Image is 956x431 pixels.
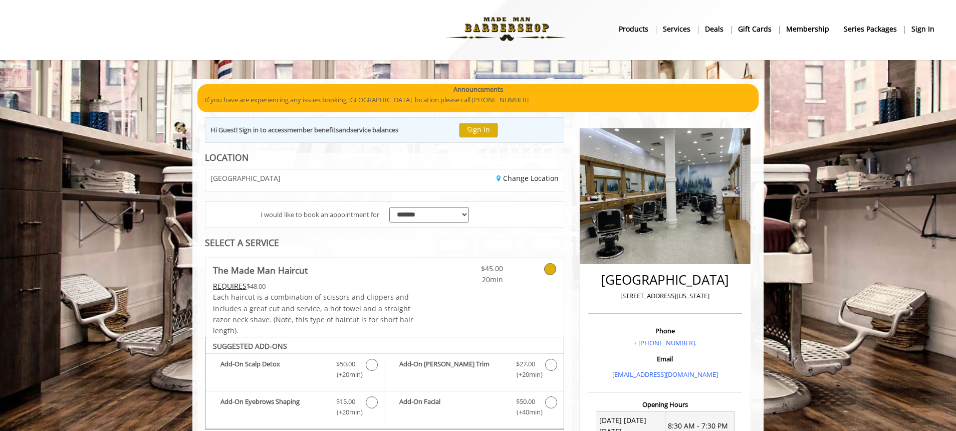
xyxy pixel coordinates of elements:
a: Series packagesSeries packages [837,22,904,36]
b: Deals [705,24,724,35]
h2: [GEOGRAPHIC_DATA] [591,273,740,287]
b: gift cards [738,24,772,35]
p: If you have are experiencing any issues booking [GEOGRAPHIC_DATA] location please call [PHONE_NUM... [205,95,751,105]
h3: Opening Hours [588,401,742,408]
b: sign in [911,24,934,35]
label: Add-On Beard Trim [389,359,558,382]
label: Add-On Facial [389,396,558,420]
a: ServicesServices [656,22,698,36]
span: (+40min ) [511,407,540,417]
b: Add-On Eyebrows Shaping [220,396,326,417]
span: Each haircut is a combination of scissors and clippers and includes a great cut and service, a ho... [213,292,413,335]
button: Sign In [459,123,498,137]
span: $27.00 [516,359,535,369]
p: [STREET_ADDRESS][US_STATE] [591,291,740,301]
span: 20min [444,274,503,285]
div: SELECT A SERVICE [205,238,564,248]
b: Membership [786,24,829,35]
b: member benefits [287,125,339,134]
img: Made Man Barbershop logo [438,2,576,57]
h3: Email [591,355,740,362]
span: This service needs some Advance to be paid before we block your appointment [213,281,247,291]
b: Add-On Scalp Detox [220,359,326,380]
a: + [PHONE_NUMBER]. [633,338,696,347]
label: Add-On Eyebrows Shaping [210,396,379,420]
b: Announcements [453,84,503,95]
b: service balances [350,125,398,134]
span: I would like to book an appointment for [261,209,379,220]
span: $15.00 [336,396,355,407]
b: SUGGESTED ADD-ONS [213,341,287,351]
label: Add-On Scalp Detox [210,359,379,382]
span: (+20min ) [331,407,361,417]
span: $50.00 [516,396,535,407]
a: Change Location [497,173,559,183]
b: products [619,24,648,35]
span: (+20min ) [511,369,540,380]
span: [GEOGRAPHIC_DATA] [210,174,281,182]
a: MembershipMembership [779,22,837,36]
div: The Made Man Haircut Add-onS [205,337,564,430]
a: Gift cardsgift cards [731,22,779,36]
b: Series packages [844,24,897,35]
h3: Phone [591,327,740,334]
b: Services [663,24,690,35]
span: $50.00 [336,359,355,369]
b: Add-On Facial [399,396,506,417]
div: Hi Guest! Sign in to access and [210,125,398,135]
span: $45.00 [444,263,503,274]
b: The Made Man Haircut [213,263,308,277]
span: (+20min ) [331,369,361,380]
a: DealsDeals [698,22,731,36]
a: Productsproducts [612,22,656,36]
div: $48.00 [213,281,414,292]
a: [EMAIL_ADDRESS][DOMAIN_NAME] [612,370,718,379]
b: Add-On [PERSON_NAME] Trim [399,359,506,380]
a: sign insign in [904,22,941,36]
b: LOCATION [205,151,249,163]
